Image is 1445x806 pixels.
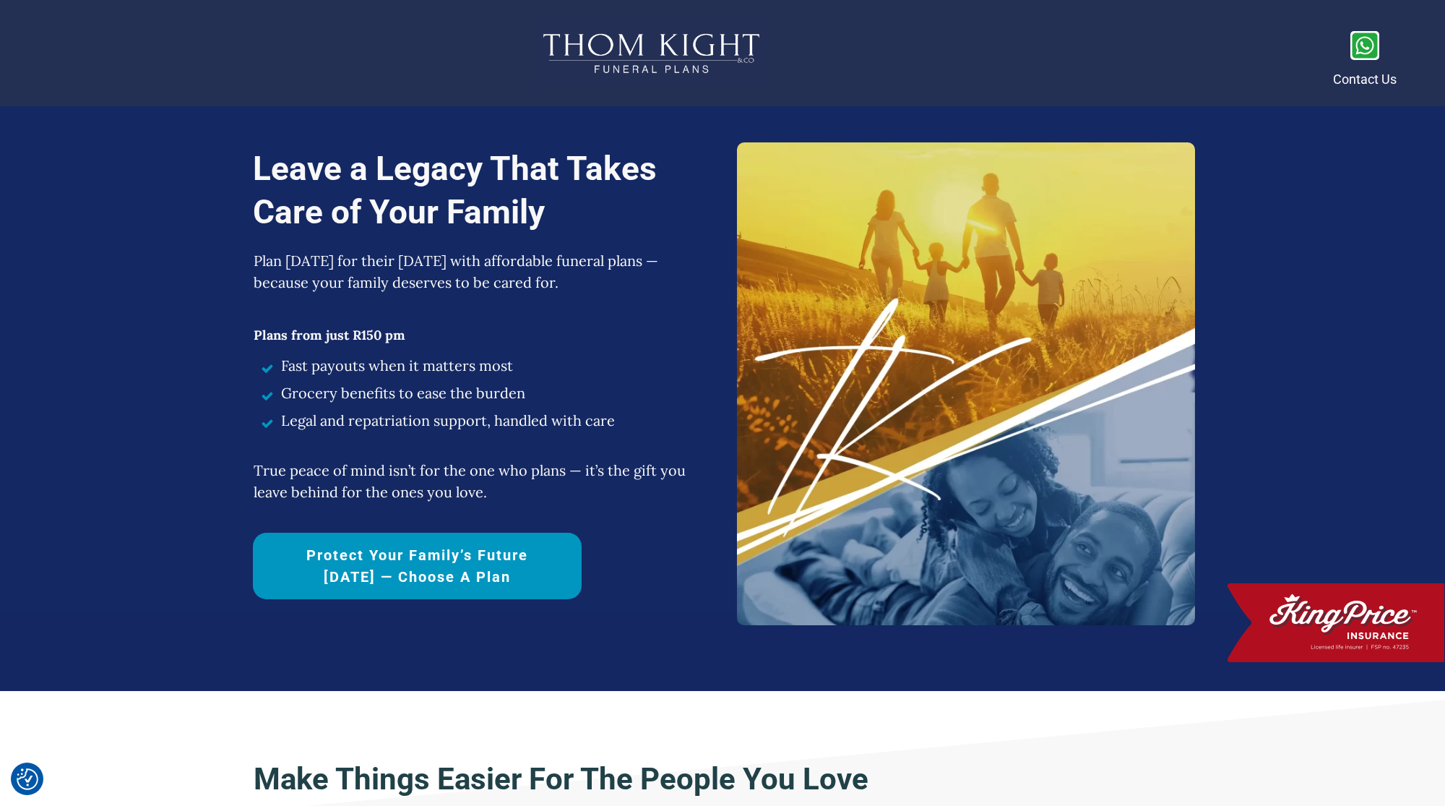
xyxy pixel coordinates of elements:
[281,355,513,377] span: Fast payouts when it matters most
[281,410,615,432] span: Legal and repatriation support, handled with care
[253,533,582,599] a: Protect Your Family’s Future [DATE] — Choose a Plan
[254,250,708,308] p: Plan [DATE] for their [DATE] with affordable funeral plans — because your family deserves to be c...
[254,761,868,797] strong: Make Things Easier For The People You Love
[278,544,556,588] span: Protect Your Family’s Future [DATE] — Choose a Plan
[254,327,405,343] span: Plans from just R150 pm
[17,768,38,790] img: Revisit consent button
[1333,68,1397,91] p: Contact Us
[17,768,38,790] button: Consent Preferences
[253,147,722,249] h1: Leave a Legacy That Takes Care of Your Family
[1228,583,1444,662] img: 1_King Price Logo
[254,461,686,501] span: True peace of mind isn’t for the one who plans — it’s the gift you leave behind for the ones you ...
[737,142,1195,625] img: thomkight-funeral-plans-hero
[281,382,525,404] span: Grocery benefits to ease the burden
